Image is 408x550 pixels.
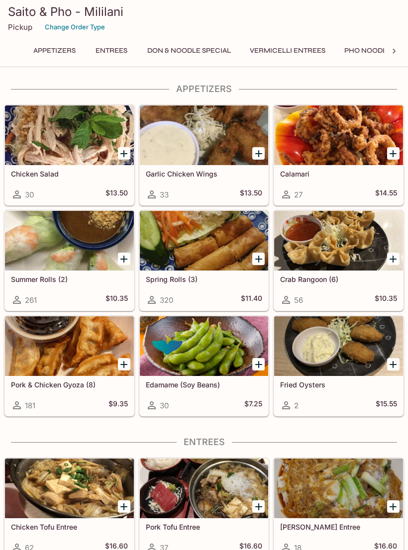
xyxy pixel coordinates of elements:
[25,401,35,410] span: 181
[274,316,403,376] div: Fried Oysters
[89,44,134,58] button: Entrees
[274,105,404,205] a: Calamari27$14.55
[294,295,303,305] span: 56
[4,316,134,416] a: Pork & Chicken Gyoza (8)181$9.35
[11,170,128,178] h5: Chicken Salad
[160,401,169,410] span: 30
[140,316,269,376] div: Edamame (Soy Beans)
[105,188,128,200] h5: $13.50
[118,253,130,265] button: Add Summer Rolls (2)
[4,84,404,94] h4: Appetizers
[139,316,269,416] a: Edamame (Soy Beans)30$7.25
[140,211,269,271] div: Spring Rolls (3)
[25,295,37,305] span: 261
[274,210,404,311] a: Crab Rangoon (6)56$10.35
[252,147,265,160] button: Add Garlic Chicken Wings
[118,500,130,513] button: Add Chicken Tofu Entree
[142,44,236,58] button: Don & Noodle Special
[280,523,397,531] h5: [PERSON_NAME] Entree
[146,523,263,531] h5: Pork Tofu Entree
[274,211,403,271] div: Crab Rangoon (6)
[387,500,400,513] button: Add Katsu Tama Entree
[118,358,130,370] button: Add Pork & Chicken Gyoza (8)
[160,190,169,199] span: 33
[28,44,81,58] button: Appetizers
[25,190,34,199] span: 30
[40,19,109,35] button: Change Order Type
[11,380,128,389] h5: Pork & Chicken Gyoza (8)
[146,380,263,389] h5: Edamame (Soy Beans)
[8,22,32,32] p: Pickup
[139,210,269,311] a: Spring Rolls (3)320$11.40
[4,437,404,448] h4: Entrees
[280,380,397,389] h5: Fried Oysters
[252,500,265,513] button: Add Pork Tofu Entree
[274,458,403,518] div: Katsu Tama Entree
[387,147,400,160] button: Add Calamari
[5,105,134,165] div: Chicken Salad
[375,294,397,306] h5: $10.35
[240,188,262,200] h5: $13.50
[274,316,404,416] a: Fried Oysters2$15.55
[4,105,134,205] a: Chicken Salad30$13.50
[4,210,134,311] a: Summer Rolls (2)261$10.35
[294,401,299,410] span: 2
[146,275,263,283] h5: Spring Rolls (3)
[376,399,397,411] h5: $15.55
[244,399,262,411] h5: $7.25
[5,316,134,376] div: Pork & Chicken Gyoza (8)
[108,399,128,411] h5: $9.35
[241,294,262,306] h5: $11.40
[5,458,134,518] div: Chicken Tofu Entree
[11,523,128,531] h5: Chicken Tofu Entree
[375,188,397,200] h5: $14.55
[11,275,128,283] h5: Summer Rolls (2)
[105,294,128,306] h5: $10.35
[140,105,269,165] div: Garlic Chicken Wings
[118,147,130,160] button: Add Chicken Salad
[140,458,269,518] div: Pork Tofu Entree
[5,211,134,271] div: Summer Rolls (2)
[387,358,400,370] button: Add Fried Oysters
[252,358,265,370] button: Add Edamame (Soy Beans)
[280,170,397,178] h5: Calamari
[387,253,400,265] button: Add Crab Rangoon (6)
[294,190,303,199] span: 27
[146,170,263,178] h5: Garlic Chicken Wings
[280,275,397,283] h5: Crab Rangoon (6)
[160,295,173,305] span: 320
[139,105,269,205] a: Garlic Chicken Wings33$13.50
[8,4,400,19] h3: Saito & Pho - Mililani
[252,253,265,265] button: Add Spring Rolls (3)
[274,105,403,165] div: Calamari
[244,44,331,58] button: Vermicelli Entrees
